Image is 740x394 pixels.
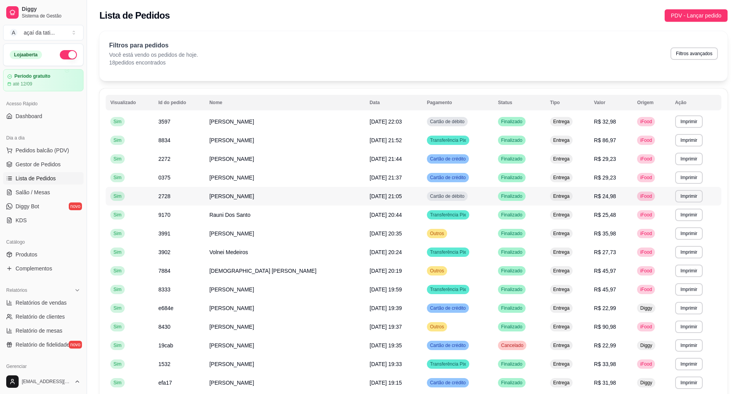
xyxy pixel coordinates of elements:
[594,193,616,199] span: R$ 24,98
[594,286,616,293] span: R$ 45,97
[552,324,571,330] span: Entrega
[16,188,50,196] span: Salão / Mesas
[589,95,632,110] th: Valor
[158,380,172,386] span: efa17
[500,268,524,274] span: Finalizado
[3,324,84,337] a: Relatório de mesas
[500,174,524,181] span: Finalizado
[3,262,84,275] a: Complementos
[639,230,653,237] span: iFood
[158,324,171,330] span: 8430
[112,286,123,293] span: Sim
[545,95,589,110] th: Tipo
[552,137,571,143] span: Entrega
[500,119,524,125] span: Finalizado
[639,174,653,181] span: iFood
[209,193,254,199] span: [PERSON_NAME]
[639,380,654,386] span: Diggy
[370,286,402,293] span: [DATE] 19:59
[670,95,721,110] th: Ação
[639,156,653,162] span: iFood
[3,172,84,185] a: Lista de Pedidos
[158,342,173,349] span: 19cab
[675,209,703,221] button: Imprimir
[428,230,446,237] span: Outros
[639,268,653,274] span: iFood
[3,360,84,373] div: Gerenciar
[6,287,27,293] span: Relatórios
[209,342,254,349] span: [PERSON_NAME]
[594,174,616,181] span: R$ 29,23
[158,174,171,181] span: 0375
[112,342,123,349] span: Sim
[500,249,524,255] span: Finalizado
[209,156,254,162] span: [PERSON_NAME]
[671,11,721,20] span: PDV - Lançar pedido
[639,137,653,143] span: iFood
[594,156,616,162] span: R$ 29,23
[370,305,402,311] span: [DATE] 19:39
[500,137,524,143] span: Finalizado
[112,230,123,237] span: Sim
[639,212,653,218] span: iFood
[158,193,171,199] span: 2728
[209,137,254,143] span: [PERSON_NAME]
[665,9,728,22] button: PDV - Lançar pedido
[428,174,467,181] span: Cartão de crédito
[594,230,616,237] span: R$ 35,98
[154,95,205,110] th: Id do pedido
[552,174,571,181] span: Entrega
[112,212,123,218] span: Sim
[552,212,571,218] span: Entrega
[639,305,654,311] span: Diggy
[552,286,571,293] span: Entrega
[639,361,653,367] span: iFood
[370,361,402,367] span: [DATE] 19:33
[370,324,402,330] span: [DATE] 19:37
[552,249,571,255] span: Entrega
[158,286,171,293] span: 8333
[16,251,37,258] span: Produtos
[632,95,670,110] th: Origem
[428,305,467,311] span: Cartão de crédito
[552,305,571,311] span: Entrega
[552,268,571,274] span: Entrega
[60,50,77,59] button: Alterar Status
[639,342,654,349] span: Diggy
[675,339,703,352] button: Imprimir
[16,202,39,210] span: Diggy Bot
[428,380,467,386] span: Cartão de crédito
[428,137,468,143] span: Transferência Pix
[594,324,616,330] span: R$ 90,98
[3,3,84,22] a: DiggySistema de Gestão
[3,236,84,248] div: Catálogo
[370,249,402,255] span: [DATE] 20:24
[675,265,703,277] button: Imprimir
[639,324,653,330] span: iFood
[158,119,171,125] span: 3597
[493,95,545,110] th: Status
[109,51,198,59] p: Você está vendo os pedidos de hoje.
[675,190,703,202] button: Imprimir
[675,321,703,333] button: Imprimir
[158,361,171,367] span: 1532
[500,156,524,162] span: Finalizado
[3,110,84,122] a: Dashboard
[428,268,446,274] span: Outros
[209,324,254,330] span: [PERSON_NAME]
[106,95,154,110] th: Visualizado
[112,174,123,181] span: Sim
[675,134,703,146] button: Imprimir
[428,193,466,199] span: Cartão de débito
[22,378,71,385] span: [EMAIL_ADDRESS][DOMAIN_NAME]
[158,305,174,311] span: e684e
[370,174,402,181] span: [DATE] 21:37
[675,115,703,128] button: Imprimir
[370,212,402,218] span: [DATE] 20:44
[428,286,468,293] span: Transferência Pix
[10,51,42,59] div: Loja aberta
[109,59,198,66] p: 18 pedidos encontrados
[112,249,123,255] span: Sim
[209,361,254,367] span: [PERSON_NAME]
[428,361,468,367] span: Transferência Pix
